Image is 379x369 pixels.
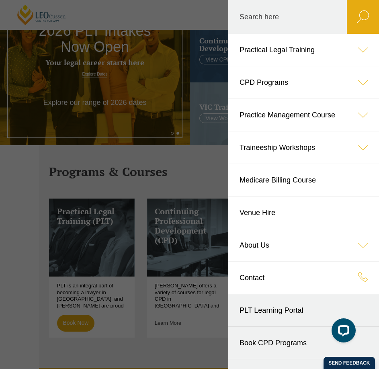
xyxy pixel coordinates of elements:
[228,294,379,326] a: PLT Learning Portal
[228,66,379,98] a: CPD Programs
[228,99,379,131] a: Practice Management Course
[228,197,379,229] a: Venue Hire
[228,131,379,164] a: Traineeship Workshops
[325,315,359,349] iframe: LiveChat chat widget
[228,34,379,66] a: Practical Legal Training
[228,164,379,196] a: Medicare Billing Course
[228,262,379,294] a: Contact
[228,229,379,261] a: About Us
[228,327,379,359] a: Book CPD Programs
